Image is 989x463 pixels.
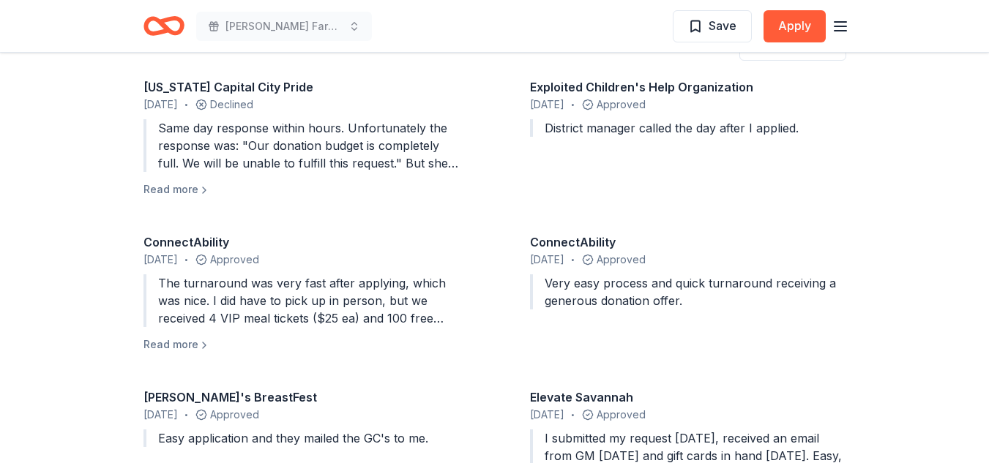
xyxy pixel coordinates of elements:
[530,406,846,424] div: Approved
[530,78,846,96] div: Exploited Children's Help Organization
[764,10,826,42] button: Apply
[193,39,201,54] span: •
[530,406,564,424] span: [DATE]
[673,10,752,42] button: Save
[143,233,460,251] div: ConnectAbility
[143,406,178,424] span: [DATE]
[196,12,372,41] button: [PERSON_NAME] Farm Fun Run and Walk
[143,119,460,172] div: Same day response within hours. Unfortunately the response was: "Our donation budget is completel...
[530,274,846,309] div: Very easy process and quick turnaround receiving a generous donation offer.
[530,96,846,113] div: Approved
[571,99,575,110] span: •
[143,9,184,43] a: Home
[530,96,564,113] span: [DATE]
[530,388,846,406] div: Elevate Savannah
[143,181,210,198] button: Read more
[143,429,460,447] div: Easy application and they mailed the GC's to me.
[709,16,736,35] span: Save
[143,336,210,353] button: Read more
[530,233,846,251] div: ConnectAbility
[184,409,188,421] span: •
[143,274,460,327] div: The turnaround was very fast after applying, which was nice. I did have to pick up in person, but...
[530,251,564,268] span: [DATE]
[571,254,575,266] span: •
[184,99,188,110] span: •
[143,96,460,113] div: Declined
[143,251,460,268] div: Approved
[143,388,460,406] div: [PERSON_NAME]'s BreastFest
[184,254,188,266] span: •
[225,18,343,35] span: [PERSON_NAME] Farm Fun Run and Walk
[143,96,178,113] span: [DATE]
[143,251,178,268] span: [DATE]
[143,78,460,96] div: [US_STATE] Capital City Pride
[530,251,846,268] div: Approved
[143,406,460,424] div: Approved
[571,409,575,421] span: •
[530,119,846,137] div: District manager called the day after I applied.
